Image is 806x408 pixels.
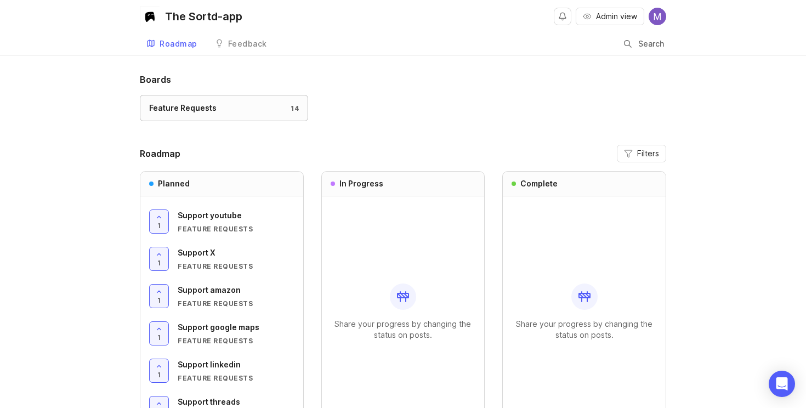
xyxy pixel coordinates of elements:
span: 1 [157,221,161,230]
a: Support linkedinFeature Requests [178,359,294,383]
button: 1 [149,359,169,383]
a: Support XFeature Requests [178,247,294,271]
div: Roadmap [160,40,197,48]
div: Feature Requests [178,262,294,271]
button: 1 [149,284,169,308]
div: Feedback [228,40,267,48]
h1: Boards [140,73,666,86]
a: Feedback [208,33,274,55]
button: Filters [617,145,666,162]
a: Support amazonFeature Requests [178,284,294,308]
a: Roadmap [140,33,204,55]
span: Filters [637,148,659,159]
span: 1 [157,258,161,268]
img: Karolina Michalczewska [649,8,666,25]
div: Feature Requests [178,224,294,234]
span: Support X [178,248,215,257]
div: Open Intercom Messenger [769,371,795,397]
h3: Complete [520,178,558,189]
button: 1 [149,209,169,234]
h2: Roadmap [140,147,180,160]
span: 1 [157,370,161,379]
div: 14 [285,104,299,113]
p: Share your progress by changing the status on posts. [331,319,476,341]
span: Admin view [596,11,637,22]
div: Feature Requests [178,373,294,383]
div: Feature Requests [178,336,294,345]
span: 1 [157,333,161,342]
span: 1 [157,296,161,305]
p: Share your progress by changing the status on posts. [512,319,657,341]
a: Support google mapsFeature Requests [178,321,294,345]
a: Feature Requests14 [140,95,308,121]
div: Feature Requests [149,102,217,114]
button: Admin view [576,8,644,25]
img: The Sortd-app logo [140,7,160,26]
button: Notifications [554,8,571,25]
button: 1 [149,321,169,345]
div: Feature Requests [178,299,294,308]
a: Support youtubeFeature Requests [178,209,294,234]
h3: In Progress [339,178,383,189]
span: Support amazon [178,285,241,294]
div: The Sortd-app [165,11,242,22]
span: Support threads [178,397,240,406]
span: Support linkedin [178,360,241,369]
button: 1 [149,247,169,271]
span: Support google maps [178,322,259,332]
h3: Planned [158,178,190,189]
span: Support youtube [178,211,242,220]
